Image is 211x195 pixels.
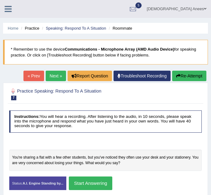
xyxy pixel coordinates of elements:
[9,150,202,171] div: You're sharing a flat with a few other students, but you've noticed they often use your desk and ...
[107,25,132,31] li: Roommate
[46,26,106,31] a: Speaking: Respond To A Situation
[172,71,206,81] button: Re-Attempt
[23,181,64,185] strong: A.I. Engine Standing by...
[46,71,66,81] a: Next »
[135,2,142,8] span: 5
[8,26,19,31] a: Home
[9,87,129,100] h2: Practice Speaking: Respond To A Situation
[69,176,112,190] button: Start Answering
[14,114,39,119] b: Instructions:
[19,25,39,31] li: Practice
[23,71,44,81] a: « Prev
[68,71,112,81] button: Report Question
[65,47,174,52] b: Communications - Microphone Array (AMD Audio Device)
[114,71,171,81] a: Troubleshoot Recording
[9,110,202,133] h4: You will hear a recording. After listening to the audio, in 10 seconds, please speak into the mic...
[9,176,66,190] div: Status:
[3,40,208,64] blockquote: * Remember to use the device for speaking practice. Or click on [Troubleshoot Recording] button b...
[11,96,17,100] span: 7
